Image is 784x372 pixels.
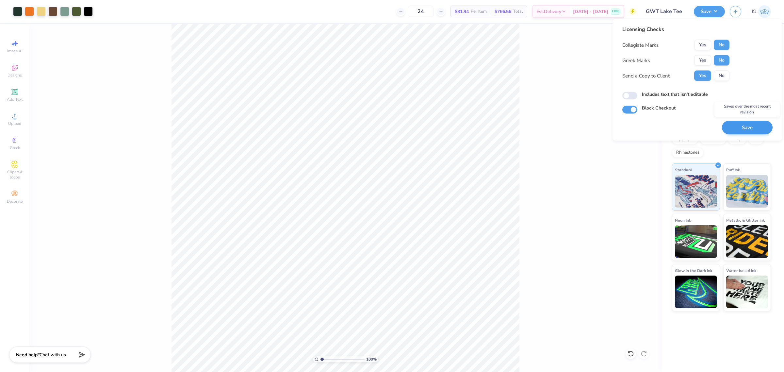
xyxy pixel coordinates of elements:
span: Chat with us. [40,352,67,358]
img: Standard [675,175,717,208]
div: Greek Marks [622,57,650,64]
button: No [714,55,729,66]
span: Clipart & logos [3,169,26,180]
span: Decorate [7,199,23,204]
span: Designs [8,73,22,78]
span: Metallic & Glitter Ink [726,217,765,224]
div: Licensing Checks [622,25,729,33]
button: Yes [694,71,711,81]
img: Puff Ink [726,175,768,208]
div: Rhinestones [672,148,704,158]
input: Untitled Design [641,5,689,18]
span: Upload [8,121,21,126]
img: Kendra Jingco [758,5,771,18]
label: Block Checkout [642,105,676,111]
img: Metallic & Glitter Ink [726,225,768,258]
span: Per Item [471,8,487,15]
span: Est. Delivery [536,8,561,15]
span: KJ [752,8,757,15]
span: FREE [612,9,619,14]
button: Save [722,121,773,134]
span: Add Text [7,97,23,102]
strong: Need help? [16,352,40,358]
a: KJ [752,5,771,18]
input: – – [408,6,433,17]
button: Yes [694,55,711,66]
label: Includes text that isn't editable [642,91,708,98]
button: No [714,40,729,50]
span: Water based Ink [726,267,756,274]
img: Neon Ink [675,225,717,258]
button: No [714,71,729,81]
span: $31.94 [455,8,469,15]
span: Standard [675,166,692,173]
span: Puff Ink [726,166,740,173]
span: Image AI [7,48,23,54]
span: Neon Ink [675,217,691,224]
div: Saves over the most recent revision [714,102,780,117]
span: $766.56 [495,8,511,15]
span: Total [513,8,523,15]
span: [DATE] - [DATE] [573,8,608,15]
span: Glow in the Dark Ink [675,267,712,274]
button: Save [694,6,725,17]
span: Greek [10,145,20,150]
button: Yes [694,40,711,50]
div: Send a Copy to Client [622,72,670,79]
span: 100 % [366,356,377,362]
img: Water based Ink [726,276,768,308]
div: Collegiate Marks [622,41,659,49]
img: Glow in the Dark Ink [675,276,717,308]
